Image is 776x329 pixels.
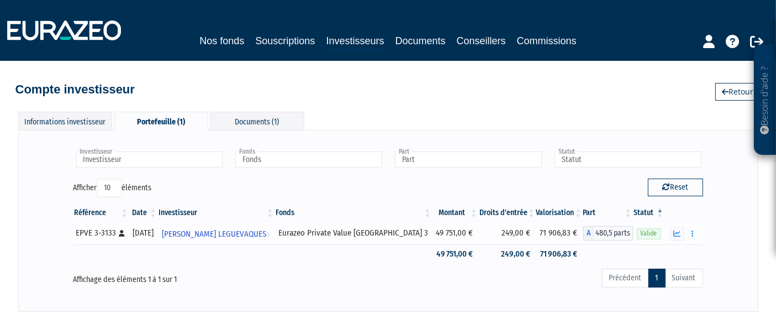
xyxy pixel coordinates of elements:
[119,230,125,237] i: [Français] Personne physique
[73,179,152,197] label: Afficher éléments
[583,226,594,241] span: A
[395,33,446,49] a: Documents
[457,33,506,49] a: Conseillers
[594,226,633,241] span: 480,5 parts
[210,112,304,130] div: Documents (1)
[759,50,772,150] p: Besoin d'aide ?
[255,33,315,49] a: Souscriptions
[479,244,536,264] td: 249,00 €
[583,203,633,222] th: Part: activer pour trier la colonne par ordre croissant
[7,20,121,40] img: 1732889491-logotype_eurazeo_blanc_rvb.png
[583,226,633,241] div: A - Eurazeo Private Value Europe 3
[479,222,536,244] td: 249,00 €
[162,224,267,244] span: [PERSON_NAME] LEGUEVAQUES
[715,83,761,101] a: Retour
[15,83,135,96] h4: Compte investisseur
[517,33,577,49] a: Commissions
[199,33,244,49] a: Nos fonds
[479,203,536,222] th: Droits d'entrée: activer pour trier la colonne par ordre croissant
[97,179,122,197] select: Afficheréléments
[133,227,154,239] div: [DATE]
[536,203,583,222] th: Valorisation: activer pour trier la colonne par ordre croissant
[648,269,666,288] a: 1
[536,222,583,244] td: 71 906,83 €
[637,228,661,239] span: Valide
[432,222,479,244] td: 49 751,00 €
[326,33,384,50] a: Investisseurs
[73,203,129,222] th: Référence : activer pour trier la colonne par ordre croissant
[432,244,479,264] td: 49 751,00 €
[536,244,583,264] td: 71 906,83 €
[73,268,326,285] div: Affichage des éléments 1 à 1 sur 1
[158,203,275,222] th: Investisseur: activer pour trier la colonne par ordre croissant
[76,227,125,239] div: EPVE 3-3133
[267,224,271,244] i: Voir l'investisseur
[275,203,432,222] th: Fonds: activer pour trier la colonne par ordre croissant
[648,179,703,196] button: Reset
[279,227,429,239] div: Eurazeo Private Value [GEOGRAPHIC_DATA] 3
[158,222,275,244] a: [PERSON_NAME] LEGUEVAQUES
[633,203,665,222] th: Statut : activer pour trier la colonne par ordre d&eacute;croissant
[129,203,158,222] th: Date: activer pour trier la colonne par ordre croissant
[114,112,208,130] div: Portefeuille (1)
[18,112,112,130] div: Informations investisseur
[432,203,479,222] th: Montant: activer pour trier la colonne par ordre croissant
